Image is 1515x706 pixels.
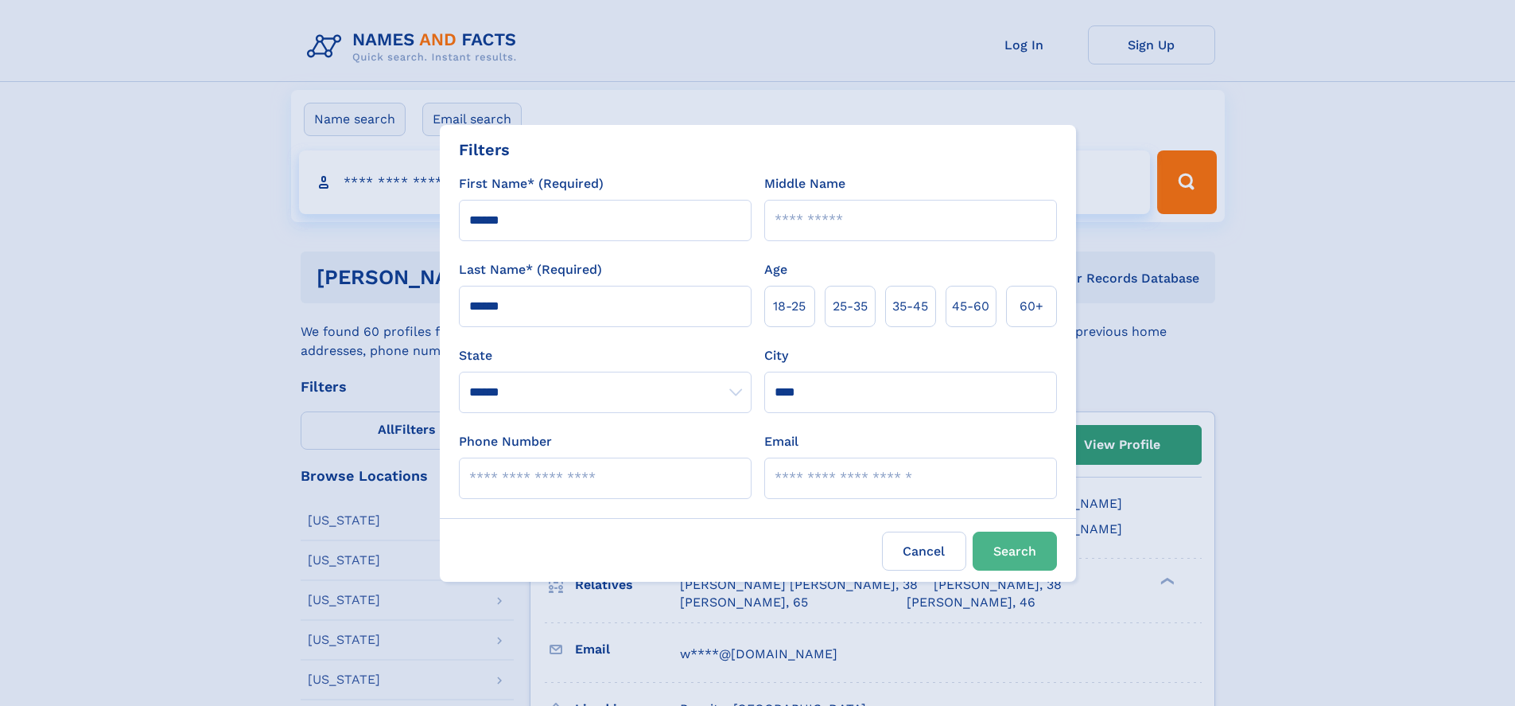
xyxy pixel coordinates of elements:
[1020,297,1043,316] span: 60+
[764,432,798,451] label: Email
[459,174,604,193] label: First Name* (Required)
[892,297,928,316] span: 35‑45
[773,297,806,316] span: 18‑25
[459,260,602,279] label: Last Name* (Required)
[764,260,787,279] label: Age
[764,174,845,193] label: Middle Name
[459,138,510,162] div: Filters
[882,532,966,571] label: Cancel
[459,432,552,451] label: Phone Number
[973,532,1057,571] button: Search
[764,346,788,365] label: City
[459,346,752,365] label: State
[833,297,868,316] span: 25‑35
[952,297,989,316] span: 45‑60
